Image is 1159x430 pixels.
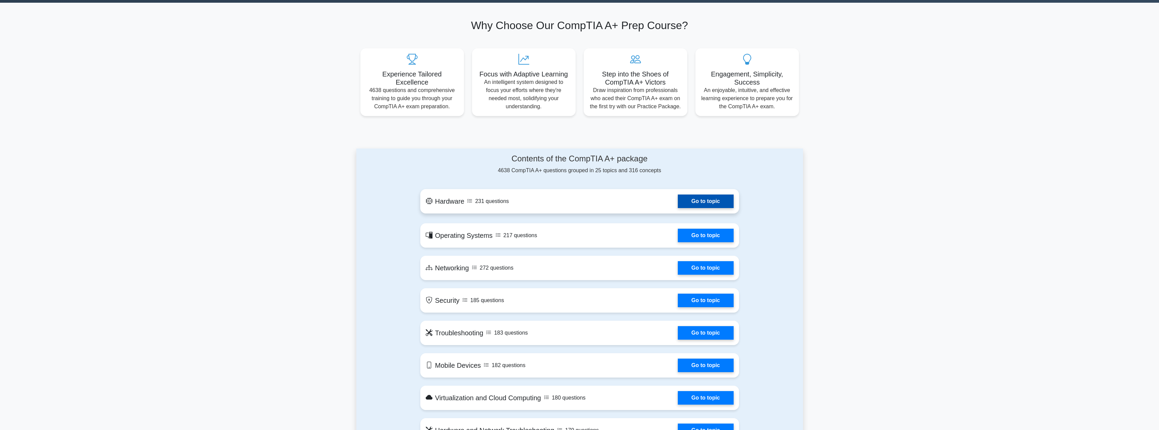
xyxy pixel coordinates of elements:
[420,154,739,175] div: 4638 CompTIA A+ questions grouped in 25 topics and 316 concepts
[678,391,733,405] a: Go to topic
[701,70,794,86] h5: Engagement, Simplicity, Success
[678,359,733,372] a: Go to topic
[678,195,733,208] a: Go to topic
[589,70,682,86] h5: Step into the Shoes of CompTIA A+ Victors
[678,229,733,242] a: Go to topic
[366,86,459,111] p: 4638 questions and comprehensive training to guide you through your CompTIA A+ exam preparation.
[589,86,682,111] p: Draw inspiration from professionals who aced their CompTIA A+ exam on the first try with our Prac...
[701,86,794,111] p: An enjoyable, intuitive, and effective learning experience to prepare you for the CompTIA A+ exam.
[477,78,570,111] p: An intelligent system designed to focus your efforts where they're needed most, solidifying your ...
[477,70,570,78] h5: Focus with Adaptive Learning
[360,19,799,32] h2: Why Choose Our CompTIA A+ Prep Course?
[366,70,459,86] h5: Experience Tailored Excellence
[678,261,733,275] a: Go to topic
[678,294,733,307] a: Go to topic
[678,326,733,340] a: Go to topic
[420,154,739,164] h4: Contents of the CompTIA A+ package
